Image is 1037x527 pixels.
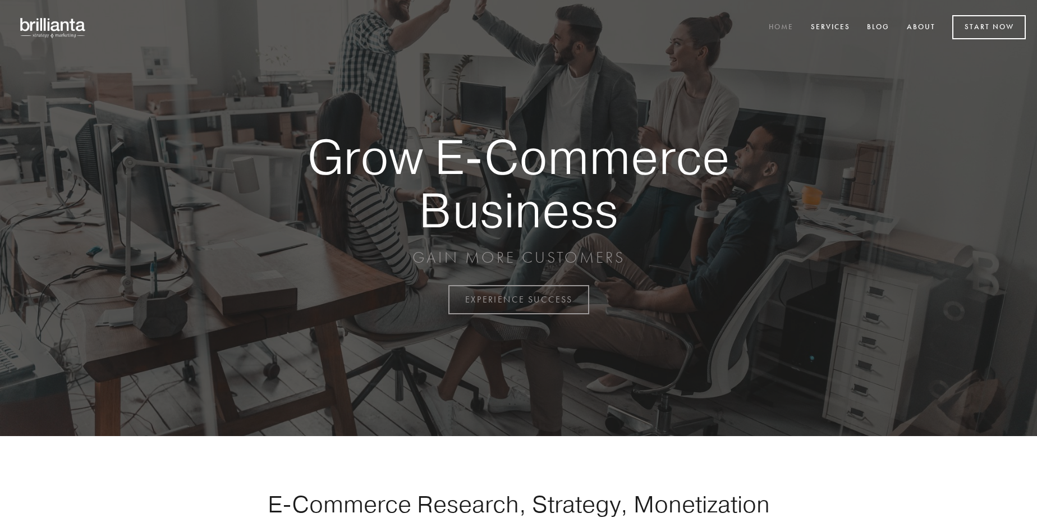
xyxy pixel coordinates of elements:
a: Services [804,19,857,37]
img: brillianta - research, strategy, marketing [11,11,95,44]
h1: E-Commerce Research, Strategy, Monetization [232,490,805,518]
p: GAIN MORE CUSTOMERS [268,248,769,268]
a: Start Now [952,15,1026,39]
a: About [900,19,943,37]
a: Blog [860,19,897,37]
strong: Grow E-Commerce Business [268,130,769,236]
a: EXPERIENCE SUCCESS [448,285,589,314]
a: Home [761,19,801,37]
